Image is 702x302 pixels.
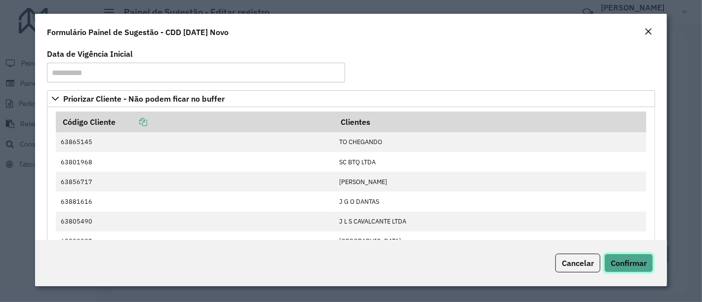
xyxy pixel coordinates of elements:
[56,112,334,132] th: Código Cliente
[562,258,594,268] span: Cancelar
[555,254,600,272] button: Cancelar
[334,172,647,191] td: [PERSON_NAME]
[644,28,652,36] em: Fechar
[604,254,653,272] button: Confirmar
[116,117,147,127] a: Copiar
[334,152,647,172] td: SC BTQ LTDA
[334,231,647,251] td: [GEOGRAPHIC_DATA]
[334,191,647,211] td: J G O DANTAS
[47,90,655,107] a: Priorizar Cliente - Não podem ficar no buffer
[63,95,225,103] span: Priorizar Cliente - Não podem ficar no buffer
[611,258,647,268] span: Confirmar
[56,191,334,211] td: 63881616
[56,152,334,172] td: 63801968
[47,26,229,38] h4: Formulário Painel de Sugestão - CDD [DATE] Novo
[47,48,133,60] label: Data de Vigência Inicial
[56,212,334,231] td: 63805490
[334,212,647,231] td: J L S CAVALCANTE LTDA
[56,132,334,152] td: 63865145
[56,172,334,191] td: 63856717
[334,132,647,152] td: TO CHEGANDO
[334,112,647,132] th: Clientes
[56,231,334,251] td: 63809982
[641,26,655,38] button: Close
